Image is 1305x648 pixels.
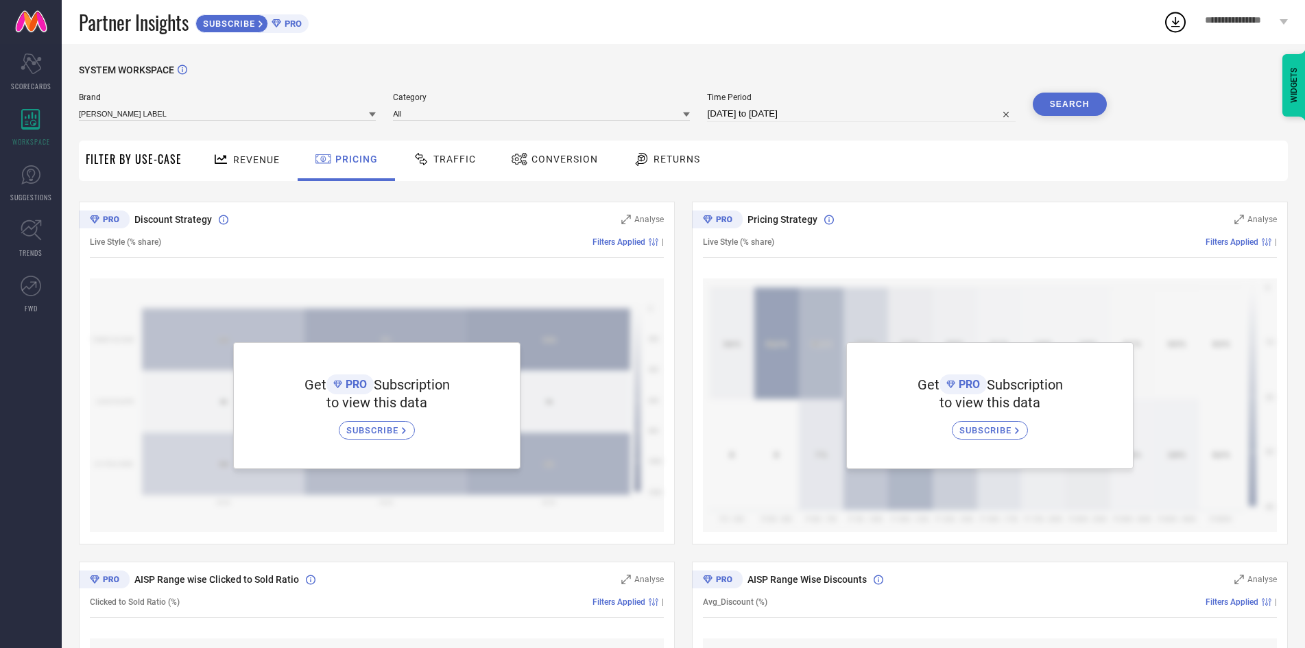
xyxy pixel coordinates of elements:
[959,425,1015,435] span: SUBSCRIBE
[952,411,1028,440] a: SUBSCRIBE
[703,237,774,247] span: Live Style (% share)
[592,237,645,247] span: Filters Applied
[662,597,664,607] span: |
[1206,597,1258,607] span: Filters Applied
[747,214,817,225] span: Pricing Strategy
[531,154,598,165] span: Conversion
[79,64,174,75] span: SYSTEM WORKSPACE
[939,394,1040,411] span: to view this data
[195,11,309,33] a: SUBSCRIBEPRO
[393,93,690,102] span: Category
[326,394,427,411] span: to view this data
[692,211,743,231] div: Premium
[1247,575,1277,584] span: Analyse
[233,154,280,165] span: Revenue
[918,376,939,393] span: Get
[1033,93,1107,116] button: Search
[134,214,212,225] span: Discount Strategy
[621,575,631,584] svg: Zoom
[634,215,664,224] span: Analyse
[90,597,180,607] span: Clicked to Sold Ratio (%)
[1234,215,1244,224] svg: Zoom
[621,215,631,224] svg: Zoom
[955,378,980,391] span: PRO
[1275,237,1277,247] span: |
[196,19,259,29] span: SUBSCRIBE
[987,376,1063,393] span: Subscription
[654,154,700,165] span: Returns
[662,237,664,247] span: |
[90,237,161,247] span: Live Style (% share)
[10,192,52,202] span: SUGGESTIONS
[703,597,767,607] span: Avg_Discount (%)
[634,575,664,584] span: Analyse
[339,411,415,440] a: SUBSCRIBE
[281,19,302,29] span: PRO
[346,425,402,435] span: SUBSCRIBE
[707,106,1015,122] input: Select time period
[79,8,189,36] span: Partner Insights
[433,154,476,165] span: Traffic
[134,574,299,585] span: AISP Range wise Clicked to Sold Ratio
[79,571,130,591] div: Premium
[374,376,450,393] span: Subscription
[11,81,51,91] span: SCORECARDS
[592,597,645,607] span: Filters Applied
[1163,10,1188,34] div: Open download list
[1206,237,1258,247] span: Filters Applied
[747,574,867,585] span: AISP Range Wise Discounts
[79,93,376,102] span: Brand
[79,211,130,231] div: Premium
[335,154,378,165] span: Pricing
[86,151,182,167] span: Filter By Use-Case
[707,93,1015,102] span: Time Period
[692,571,743,591] div: Premium
[304,376,326,393] span: Get
[342,378,367,391] span: PRO
[25,303,38,313] span: FWD
[19,248,43,258] span: TRENDS
[12,136,50,147] span: WORKSPACE
[1234,575,1244,584] svg: Zoom
[1247,215,1277,224] span: Analyse
[1275,597,1277,607] span: |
